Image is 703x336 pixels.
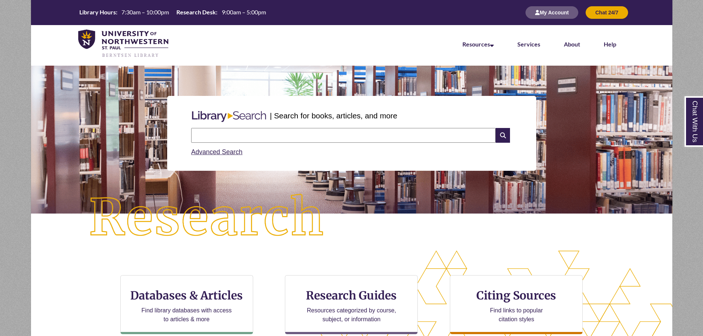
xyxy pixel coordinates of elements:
a: About [564,41,580,48]
a: Services [517,41,540,48]
a: Citing Sources Find links to popular citation styles [450,275,583,334]
p: Resources categorized by course, subject, or information [303,306,400,324]
a: Databases & Articles Find library databases with access to articles & more [120,275,253,334]
a: My Account [525,9,578,15]
p: Find links to popular citation styles [480,306,552,324]
a: Resources [462,41,494,48]
a: Advanced Search [191,148,242,156]
span: 7:30am – 10:00pm [121,8,169,15]
th: Library Hours: [76,8,118,16]
a: Research Guides Resources categorized by course, subject, or information [285,275,418,334]
a: Hours Today [76,8,269,17]
h3: Research Guides [291,288,411,302]
h3: Citing Sources [472,288,562,302]
th: Research Desk: [173,8,218,16]
a: Help [604,41,616,48]
table: Hours Today [76,8,269,16]
img: Libary Search [188,108,270,125]
button: Chat 24/7 [586,6,628,19]
a: Chat 24/7 [586,9,628,15]
h3: Databases & Articles [127,288,247,302]
span: 9:00am – 5:00pm [222,8,266,15]
img: UNWSP Library Logo [78,30,169,58]
img: Research [63,168,351,268]
p: Find library databases with access to articles & more [138,306,235,324]
i: Search [496,128,510,143]
button: My Account [525,6,578,19]
p: | Search for books, articles, and more [270,110,397,121]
